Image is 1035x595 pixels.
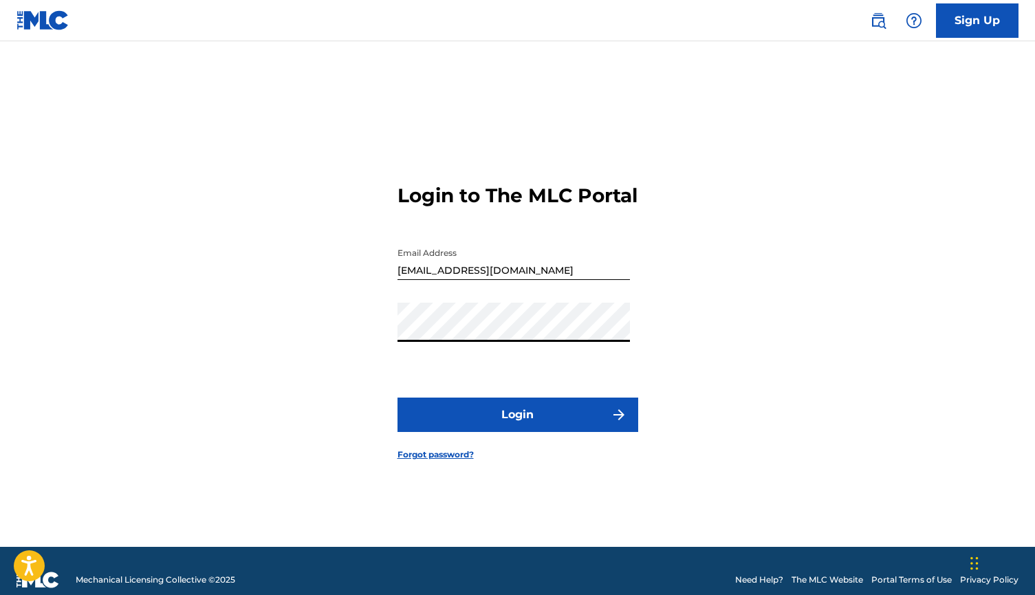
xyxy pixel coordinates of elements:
[966,529,1035,595] iframe: Chat Widget
[397,184,638,208] h3: Login to The MLC Portal
[966,529,1035,595] div: Widget chat
[397,398,638,432] button: Login
[871,574,952,586] a: Portal Terms of Use
[900,7,928,34] div: Help
[17,10,69,30] img: MLC Logo
[397,448,474,461] a: Forgot password?
[17,572,59,588] img: logo
[870,12,886,29] img: search
[906,12,922,29] img: help
[936,3,1018,38] a: Sign Up
[970,543,979,584] div: Trageți
[735,574,783,586] a: Need Help?
[76,574,235,586] span: Mechanical Licensing Collective © 2025
[960,574,1018,586] a: Privacy Policy
[792,574,863,586] a: The MLC Website
[864,7,892,34] a: Public Search
[611,407,627,423] img: f7272a7cc735f4ea7f67.svg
